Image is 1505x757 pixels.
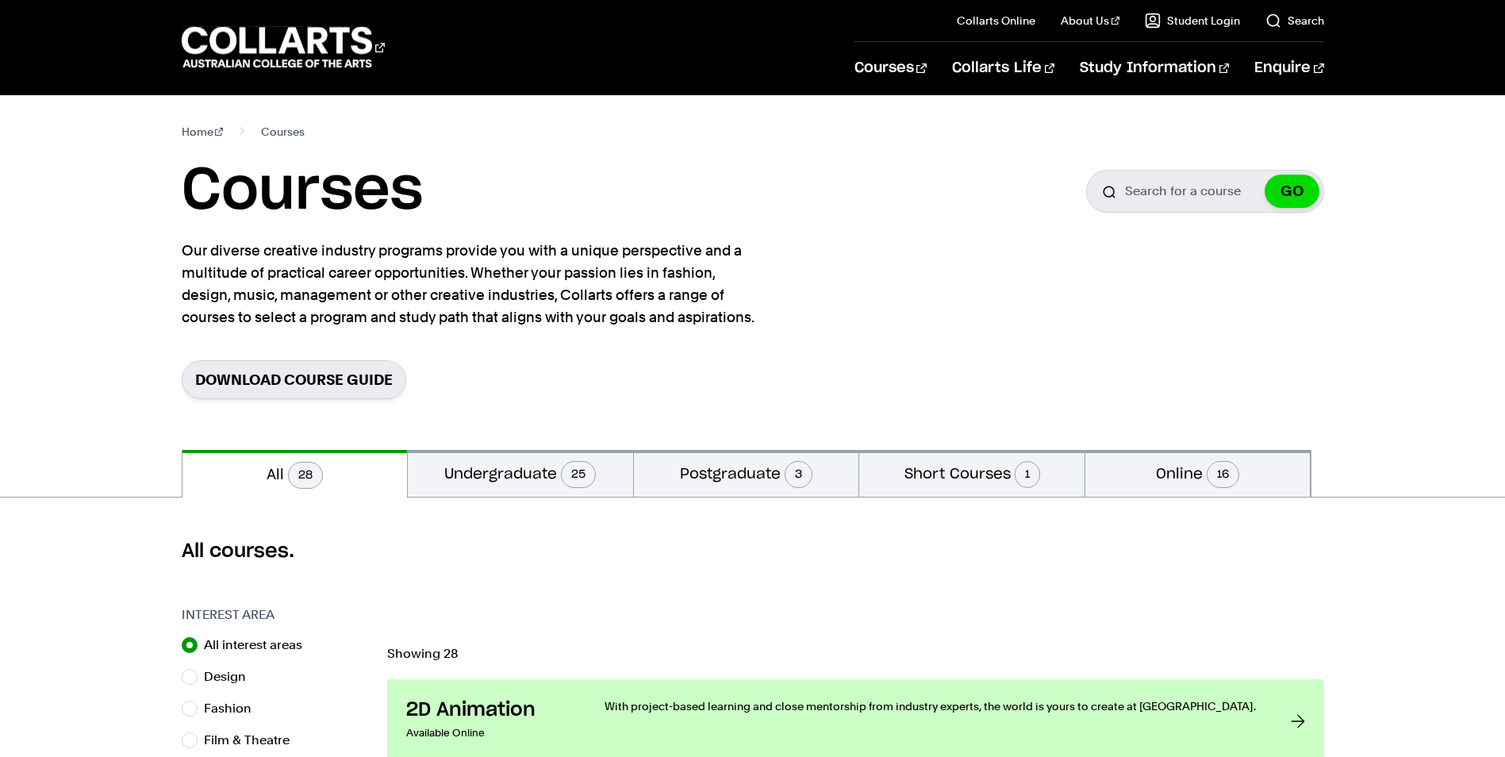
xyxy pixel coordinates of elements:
a: Enquire [1254,42,1323,94]
label: Film & Theatre [204,729,302,751]
button: GO [1265,175,1319,208]
span: 16 [1207,461,1239,488]
button: Online16 [1085,450,1311,497]
label: Design [204,666,259,688]
a: Search [1265,13,1324,29]
a: Home [182,121,224,143]
span: 3 [785,461,812,488]
p: Our diverse creative industry programs provide you with a unique perspective and a multitude of p... [182,240,761,329]
a: Download Course Guide [182,360,406,399]
h3: Interest Area [182,605,371,624]
p: Available Online [406,722,573,744]
a: About Us [1061,13,1119,29]
span: 1 [1015,461,1040,488]
a: Collarts Life [952,42,1054,94]
label: Fashion [204,697,264,720]
button: All28 [182,450,408,498]
a: Collarts Online [957,13,1035,29]
input: Search for a course [1086,170,1324,213]
h2: All courses. [182,539,1324,564]
div: Go to homepage [182,25,385,70]
span: 25 [561,461,596,488]
button: Undergraduate25 [408,450,633,497]
a: Student Login [1145,13,1240,29]
span: 28 [288,462,323,489]
a: Courses [854,42,927,94]
a: Study Information [1080,42,1229,94]
button: Short Courses1 [859,450,1085,497]
p: With project-based learning and close mentorship from industry experts, the world is yours to cre... [605,698,1259,714]
h1: Courses [182,156,423,227]
h3: 2D Animation [406,698,573,722]
label: All interest areas [204,634,315,656]
button: Postgraduate3 [634,450,859,497]
span: Courses [261,121,305,143]
p: Showing 28 [387,647,1324,660]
